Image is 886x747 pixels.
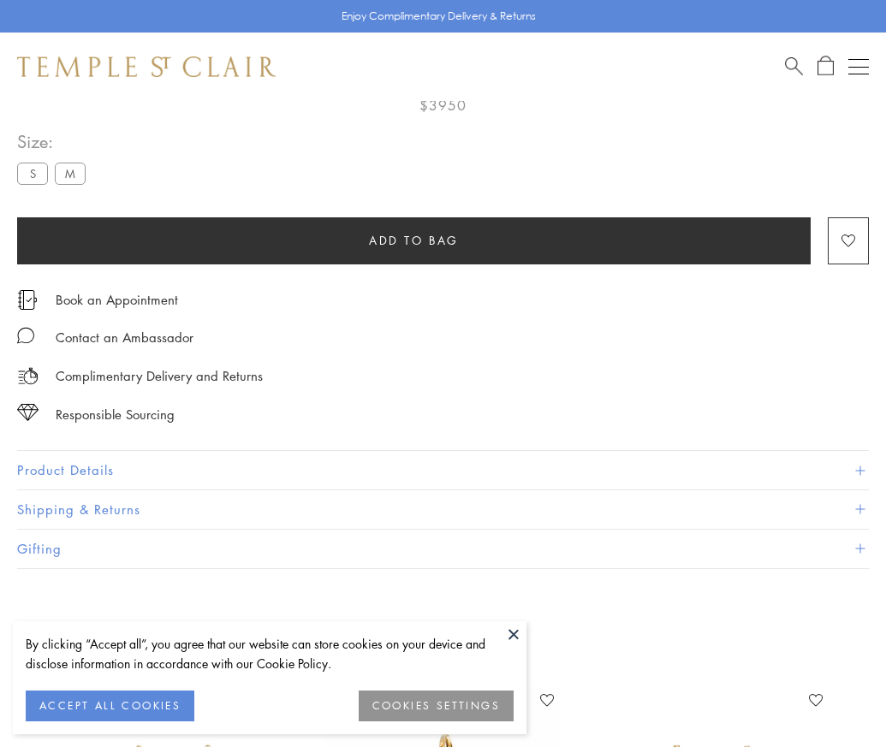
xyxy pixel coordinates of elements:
button: COOKIES SETTINGS [359,691,514,721]
div: By clicking “Accept all”, you agree that our website can store cookies on your device and disclos... [26,634,514,673]
button: Add to bag [17,217,811,264]
button: Gifting [17,530,869,568]
span: Add to bag [369,231,459,250]
button: Open navigation [848,56,869,77]
div: Responsible Sourcing [56,404,175,425]
button: Product Details [17,451,869,489]
p: Complimentary Delivery and Returns [56,365,263,387]
img: icon_delivery.svg [17,365,39,387]
a: Search [785,56,803,77]
img: MessageIcon-01_2.svg [17,327,34,344]
span: $3950 [419,94,467,116]
a: Open Shopping Bag [818,56,834,77]
img: Temple St. Clair [17,56,276,77]
img: icon_appointment.svg [17,290,38,310]
div: Contact an Ambassador [56,327,193,348]
p: Enjoy Complimentary Delivery & Returns [342,8,536,25]
button: Shipping & Returns [17,490,869,529]
label: M [55,163,86,184]
img: icon_sourcing.svg [17,404,39,421]
label: S [17,163,48,184]
a: Book an Appointment [56,290,178,309]
span: Size: [17,127,92,156]
button: ACCEPT ALL COOKIES [26,691,194,721]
